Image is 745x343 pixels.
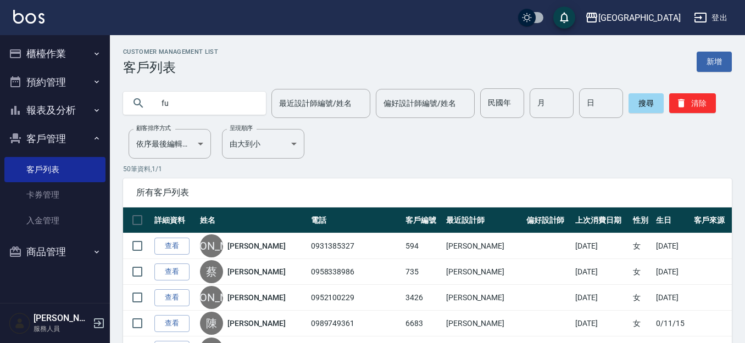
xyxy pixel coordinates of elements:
[629,93,664,113] button: 搜尋
[403,285,443,311] td: 3426
[653,259,691,285] td: [DATE]
[200,286,223,309] div: [PERSON_NAME]
[572,233,630,259] td: [DATE]
[227,292,286,303] a: [PERSON_NAME]
[136,187,719,198] span: 所有客戶列表
[154,289,190,306] a: 查看
[630,285,653,311] td: 女
[572,285,630,311] td: [DATE]
[524,207,572,233] th: 偏好設計師
[653,285,691,311] td: [DATE]
[129,129,211,159] div: 依序最後編輯時間
[630,259,653,285] td: 女
[443,259,524,285] td: [PERSON_NAME]
[4,208,105,233] a: 入金管理
[222,129,304,159] div: 由大到小
[443,285,524,311] td: [PERSON_NAME]
[308,285,403,311] td: 0952100229
[200,260,223,283] div: 蔡
[443,311,524,336] td: [PERSON_NAME]
[308,259,403,285] td: 0958338986
[9,312,31,334] img: Person
[403,233,443,259] td: 594
[123,48,218,55] h2: Customer Management List
[581,7,685,29] button: [GEOGRAPHIC_DATA]
[227,240,286,251] a: [PERSON_NAME]
[653,311,691,336] td: 0/11/15
[4,125,105,153] button: 客戶管理
[200,312,223,335] div: 陳
[690,8,732,28] button: 登出
[197,207,308,233] th: 姓名
[227,318,286,329] a: [PERSON_NAME]
[572,259,630,285] td: [DATE]
[630,207,653,233] th: 性別
[308,311,403,336] td: 0989749361
[653,233,691,259] td: [DATE]
[13,10,45,24] img: Logo
[34,313,90,324] h5: [PERSON_NAME]
[403,259,443,285] td: 735
[630,233,653,259] td: 女
[630,311,653,336] td: 女
[691,207,732,233] th: 客戶來源
[4,182,105,207] a: 卡券管理
[152,207,197,233] th: 詳細資料
[4,96,105,125] button: 報表及分析
[34,324,90,334] p: 服務人員
[443,207,524,233] th: 最近設計師
[4,157,105,182] a: 客戶列表
[154,315,190,332] a: 查看
[123,164,732,174] p: 50 筆資料, 1 / 1
[4,68,105,97] button: 預約管理
[136,124,171,132] label: 顧客排序方式
[403,311,443,336] td: 6683
[154,88,257,118] input: 搜尋關鍵字
[154,263,190,280] a: 查看
[227,266,286,277] a: [PERSON_NAME]
[308,233,403,259] td: 0931385327
[553,7,575,29] button: save
[308,207,403,233] th: 電話
[598,11,681,25] div: [GEOGRAPHIC_DATA]
[4,238,105,266] button: 商品管理
[123,60,218,75] h3: 客戶列表
[697,52,732,72] a: 新增
[4,40,105,68] button: 櫃檯作業
[572,311,630,336] td: [DATE]
[572,207,630,233] th: 上次消費日期
[653,207,691,233] th: 生日
[154,238,190,255] a: 查看
[669,93,716,113] button: 清除
[200,234,223,257] div: [PERSON_NAME]
[443,233,524,259] td: [PERSON_NAME]
[403,207,443,233] th: 客戶編號
[230,124,253,132] label: 呈現順序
